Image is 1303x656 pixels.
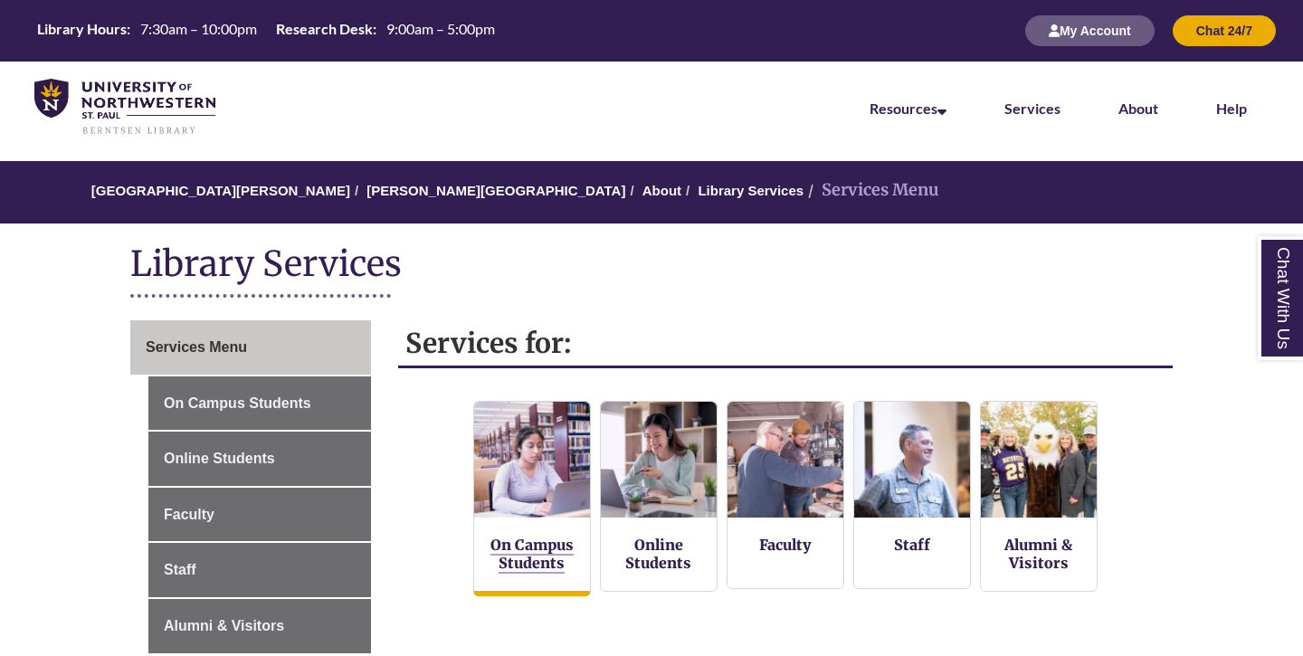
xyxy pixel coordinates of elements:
[698,183,804,198] a: Library Services
[30,19,502,43] a: Hours Today
[870,100,946,117] a: Resources
[854,402,970,518] img: Staff Services
[759,536,812,554] a: Faculty
[130,320,371,375] a: Services Menu
[1173,15,1276,46] button: Chat 24/7
[474,402,590,518] img: On Campus Students Services
[146,339,247,355] span: Services Menu
[91,183,350,198] a: [GEOGRAPHIC_DATA][PERSON_NAME]
[398,320,1174,368] h2: Services for:
[30,19,133,39] th: Library Hours:
[625,536,691,572] a: Online Students
[642,183,681,198] a: About
[981,402,1097,518] img: Alumni and Visitors Services
[804,177,939,204] li: Services Menu
[1004,536,1072,572] a: Alumni & Visitors
[30,19,502,42] table: Hours Today
[34,79,215,136] img: UNWSP Library Logo
[601,402,717,518] img: Online Students Services
[894,536,930,554] a: Staff
[269,19,379,39] th: Research Desk:
[1025,23,1155,38] a: My Account
[728,402,843,518] img: Faculty Resources
[386,20,495,37] span: 9:00am – 5:00pm
[1173,23,1276,38] a: Chat 24/7
[148,432,371,486] a: Online Students
[1118,100,1158,117] a: About
[148,543,371,597] a: Staff
[1004,100,1060,117] a: Services
[148,599,371,653] a: Alumni & Visitors
[1025,15,1155,46] button: My Account
[1216,100,1247,117] a: Help
[148,376,371,431] a: On Campus Students
[130,320,371,653] div: Guide Page Menu
[366,183,625,198] a: [PERSON_NAME][GEOGRAPHIC_DATA]
[140,20,257,37] span: 7:30am – 10:00pm
[148,488,371,542] a: Faculty
[130,242,1173,290] h1: Library Services
[490,536,574,574] a: On Campus Students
